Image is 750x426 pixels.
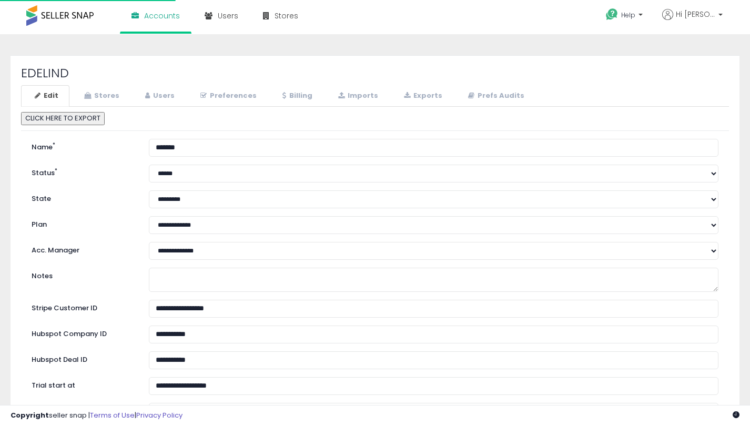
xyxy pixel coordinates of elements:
label: State [24,190,141,204]
span: Stores [275,11,298,21]
label: Name [24,139,141,153]
span: Help [621,11,635,19]
span: Hi [PERSON_NAME] [676,9,715,19]
span: Accounts [144,11,180,21]
label: Acc. Manager [24,242,141,256]
a: Prefs Audits [454,85,535,107]
label: Hubspot Company ID [24,326,141,339]
label: Hubspot Deal ID [24,351,141,365]
a: Preferences [187,85,268,107]
strong: Copyright [11,410,49,420]
label: Plan [24,216,141,230]
a: Billing [269,85,323,107]
h2: EDELIND [21,66,729,80]
label: Stripe Customer ID [24,300,141,313]
label: Trial end at [24,403,141,417]
a: Users [131,85,186,107]
a: Exports [390,85,453,107]
label: Trial start at [24,377,141,391]
label: Status [24,165,141,178]
a: Privacy Policy [136,410,183,420]
a: Hi [PERSON_NAME] [662,9,723,33]
label: Notes [24,268,141,281]
div: seller snap | | [11,411,183,421]
a: Imports [325,85,389,107]
a: Edit [21,85,69,107]
a: Stores [70,85,130,107]
button: CLICK HERE TO EXPORT [21,112,105,125]
span: Users [218,11,238,21]
a: Terms of Use [90,410,135,420]
i: Get Help [605,8,619,21]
